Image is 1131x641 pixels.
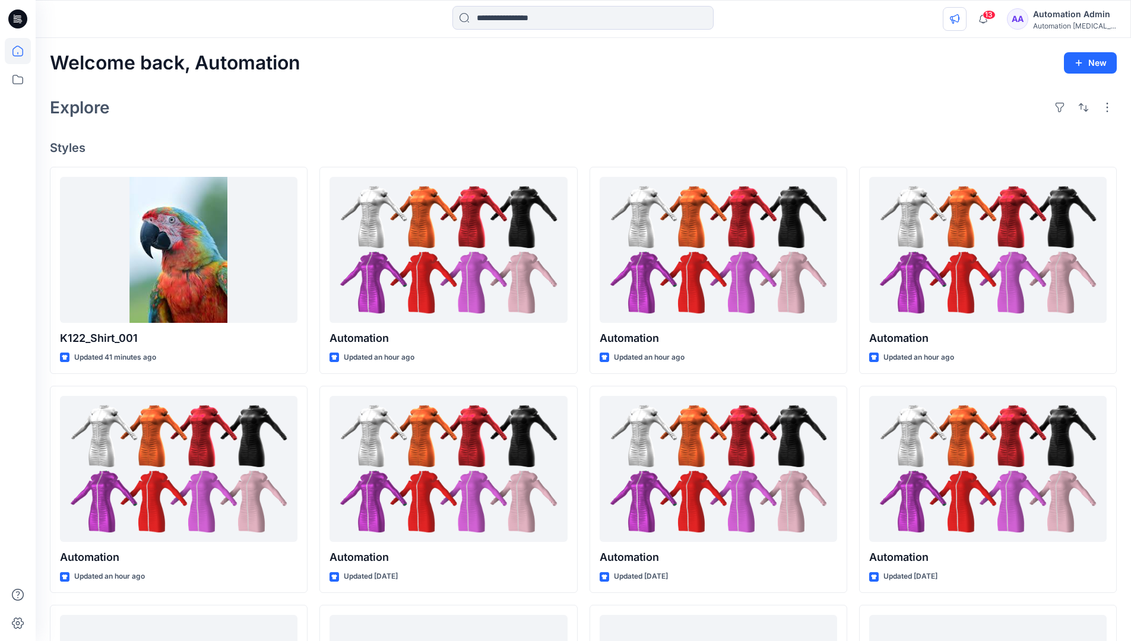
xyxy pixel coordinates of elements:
p: Automation [869,330,1107,347]
p: Automation [600,549,837,566]
a: K122_Shirt_001 [60,177,297,323]
p: K122_Shirt_001 [60,330,297,347]
p: Updated [DATE] [883,570,937,583]
p: Automation [600,330,837,347]
div: Automation [MEDICAL_DATA]... [1033,21,1116,30]
h2: Explore [50,98,110,117]
p: Updated an hour ago [344,351,414,364]
div: Automation Admin [1033,7,1116,21]
span: 13 [983,10,996,20]
h4: Styles [50,141,1117,155]
button: New [1064,52,1117,74]
a: Automation [600,396,837,542]
a: Automation [60,396,297,542]
p: Automation [869,549,1107,566]
p: Automation [330,549,567,566]
p: Automation [330,330,567,347]
p: Updated [DATE] [614,570,668,583]
h2: Welcome back, Automation [50,52,300,74]
a: Automation [869,396,1107,542]
a: Automation [869,177,1107,323]
p: Updated an hour ago [74,570,145,583]
p: Automation [60,549,297,566]
p: Updated 41 minutes ago [74,351,156,364]
a: Automation [330,396,567,542]
p: Updated an hour ago [883,351,954,364]
p: Updated [DATE] [344,570,398,583]
a: Automation [330,177,567,323]
div: AA [1007,8,1028,30]
p: Updated an hour ago [614,351,685,364]
a: Automation [600,177,837,323]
